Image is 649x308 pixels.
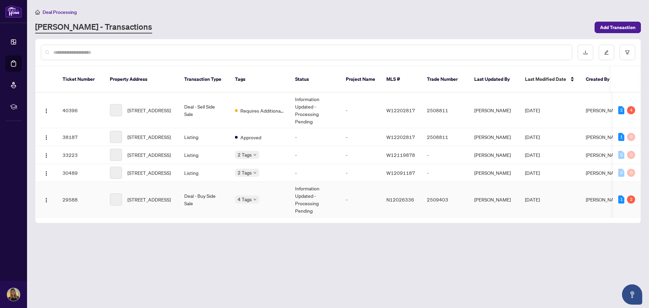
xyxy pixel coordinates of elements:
td: Information Updated - Processing Pending [290,93,340,128]
span: [PERSON_NAME] [586,134,622,140]
span: down [253,171,257,174]
span: 2 Tags [238,151,252,159]
span: [STREET_ADDRESS] [127,106,171,114]
td: 30489 [57,164,104,182]
span: [DATE] [525,134,540,140]
img: Logo [44,197,49,203]
td: Listing [179,164,230,182]
th: Last Modified Date [520,66,580,93]
td: - [340,93,381,128]
div: 0 [627,133,635,141]
img: Logo [44,171,49,176]
span: Last Modified Date [525,75,566,83]
td: 29588 [57,182,104,217]
td: 2508811 [422,93,469,128]
span: home [35,10,40,15]
span: down [253,198,257,201]
button: Add Transaction [595,22,641,33]
span: W12091187 [386,170,415,176]
th: Transaction Type [179,66,230,93]
button: Logo [41,105,52,116]
button: download [578,45,593,60]
img: logo [5,5,22,18]
div: 4 [627,106,635,114]
button: edit [599,45,614,60]
span: W12202817 [386,134,415,140]
span: [STREET_ADDRESS] [127,151,171,159]
td: [PERSON_NAME] [469,128,520,146]
button: Logo [41,194,52,205]
div: 0 [627,169,635,177]
img: Logo [44,153,49,158]
th: Status [290,66,340,93]
th: Created By [580,66,621,93]
span: Deal Processing [43,9,77,15]
span: 2 Tags [238,169,252,176]
td: Deal - Buy Side Sale [179,182,230,217]
td: [PERSON_NAME] [469,146,520,164]
td: - [422,146,469,164]
div: 0 [618,169,624,177]
td: - [422,164,469,182]
td: - [290,146,340,164]
td: Deal - Sell Side Sale [179,93,230,128]
td: - [290,128,340,146]
a: [PERSON_NAME] - Transactions [35,21,152,33]
td: [PERSON_NAME] [469,164,520,182]
td: - [340,182,381,217]
button: Logo [41,149,52,160]
button: Open asap [622,284,642,305]
span: [PERSON_NAME] [586,107,622,113]
div: 0 [618,151,624,159]
span: [DATE] [525,152,540,158]
span: [PERSON_NAME] [586,152,622,158]
div: 2 [627,195,635,204]
th: Property Address [104,66,179,93]
span: W12119878 [386,152,415,158]
span: down [253,153,257,157]
span: [PERSON_NAME] [586,170,622,176]
span: [PERSON_NAME] [586,196,622,203]
td: 38187 [57,128,104,146]
span: N12026336 [386,196,414,203]
div: 2 [618,106,624,114]
img: Logo [44,108,49,114]
td: 40396 [57,93,104,128]
td: Information Updated - Processing Pending [290,182,340,217]
div: 1 [618,195,624,204]
td: Listing [179,146,230,164]
td: - [340,164,381,182]
span: filter [625,50,630,55]
td: [PERSON_NAME] [469,182,520,217]
button: Logo [41,167,52,178]
span: [DATE] [525,170,540,176]
td: 2509403 [422,182,469,217]
span: [DATE] [525,107,540,113]
button: Logo [41,132,52,142]
span: [DATE] [525,196,540,203]
span: Requires Additional Docs [240,107,284,114]
td: 33223 [57,146,104,164]
img: Profile Icon [7,288,20,301]
th: Trade Number [422,66,469,93]
span: Approved [240,134,261,141]
div: 0 [627,151,635,159]
span: [STREET_ADDRESS] [127,133,171,141]
td: - [340,128,381,146]
th: Tags [230,66,290,93]
th: Last Updated By [469,66,520,93]
img: Logo [44,135,49,140]
span: 4 Tags [238,195,252,203]
td: Listing [179,128,230,146]
span: Add Transaction [600,22,635,33]
span: download [583,50,588,55]
td: - [340,146,381,164]
th: Project Name [340,66,381,93]
span: [STREET_ADDRESS] [127,169,171,176]
div: 1 [618,133,624,141]
span: W12202817 [386,107,415,113]
th: MLS # [381,66,422,93]
th: Ticket Number [57,66,104,93]
td: 2508811 [422,128,469,146]
span: [STREET_ADDRESS] [127,196,171,203]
